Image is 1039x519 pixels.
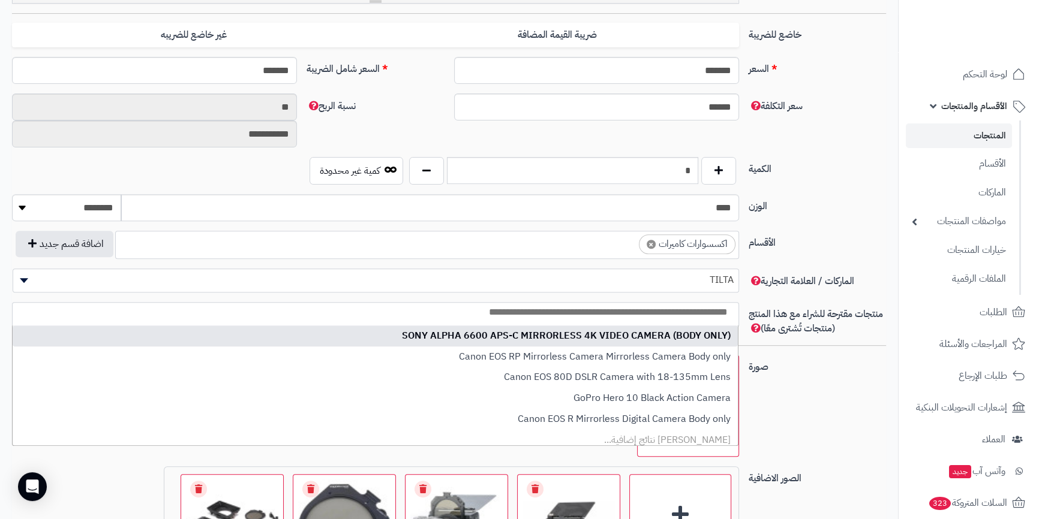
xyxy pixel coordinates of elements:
[744,57,891,76] label: السعر
[307,99,356,113] span: نسبة الربح
[744,157,891,176] label: الكمية
[16,231,113,257] button: اضافة قسم جديد
[18,472,47,501] div: Open Intercom Messenger
[302,481,319,497] a: Remove file
[302,57,449,76] label: السعر شامل الضريبة
[744,355,891,374] label: صورة
[12,23,376,47] label: غير خاضع للضريبه
[744,23,891,42] label: خاضع للضريبة
[13,346,738,367] li: Canon EOS RP Mirrorless Camera Mirrorless Camera Body only
[916,399,1007,416] span: إشعارات التحويلات البنكية
[13,388,738,409] li: GoPro Hero 10 Black Action Camera
[13,409,738,430] li: Canon EOS R Mirrorless Digital Camera Body only
[959,367,1007,384] span: طلبات الإرجاع
[906,393,1032,422] a: إشعارات التحويلات البنكية
[906,488,1032,517] a: السلات المتروكة323
[415,481,431,497] a: Remove file
[744,194,891,213] label: الوزن
[749,99,803,113] span: سعر التكلفة
[744,231,891,250] label: الأقسام
[906,151,1012,177] a: الأقسام
[906,209,1012,234] a: مواصفات المنتجات
[639,234,735,254] li: اكسسوارات كاميرات
[906,298,1032,327] a: الطلبات
[957,32,1028,58] img: logo-2.png
[749,274,854,288] span: الماركات / العلامة التجارية
[948,463,1005,479] span: وآتس آب
[906,330,1032,358] a: المراجعات والأسئلة
[906,457,1032,485] a: وآتس آبجديد
[376,23,739,47] label: ضريبة القيمة المضافة
[929,497,951,510] span: 323
[928,494,1007,511] span: السلات المتروكة
[906,425,1032,454] a: العملاء
[906,266,1012,292] a: الملفات الرقمية
[906,60,1032,89] a: لوحة التحكم
[906,180,1012,206] a: الماركات
[939,336,1007,352] span: المراجعات والأسئلة
[906,361,1032,390] a: طلبات الإرجاع
[980,304,1007,321] span: الطلبات
[527,481,543,497] a: Remove file
[13,325,738,346] li: SONY ALPHA 6600 APS-C MIRRORLESS 4K VIDEO CAMERA (BODY ONLY)
[906,237,1012,263] a: خيارات المنتجات
[749,307,883,336] span: منتجات مقترحة للشراء مع هذا المنتج (منتجات تُشترى معًا)
[963,66,1007,83] span: لوحة التحكم
[13,367,738,388] li: Canon EOS 80D DSLR Camera with 18-135mm Lens
[744,466,891,485] label: الصور الاضافية
[190,481,207,497] a: Remove file
[941,98,1007,114] span: الأقسام والمنتجات
[906,123,1012,148] a: المنتجات
[949,465,971,478] span: جديد
[13,271,738,289] span: TILTA
[647,240,656,249] span: ×
[13,268,739,292] span: TILTA
[982,431,1005,448] span: العملاء
[13,430,738,451] li: [PERSON_NAME] نتائج إضافية...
